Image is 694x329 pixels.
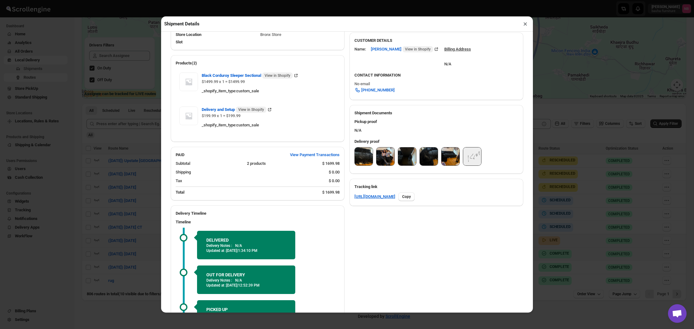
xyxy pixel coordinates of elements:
div: $ 1699.98 [322,189,340,195]
img: KXrpg4-Zv92lAFgDkDxRK.jpg [376,147,394,165]
span: [DATE] | 1:34:10 PM [226,248,257,253]
span: $1499.99 x 1 = $1499.99 [202,79,245,84]
h3: Timeline [176,219,340,225]
div: Tax [176,178,324,184]
h2: PAID [176,152,184,158]
a: [URL][DOMAIN_NAME] [354,194,395,200]
span: [PERSON_NAME] [371,46,433,52]
span: No email [354,81,370,86]
button: Copy [398,192,415,201]
div: Subtotal [176,160,242,167]
p: Delivery Notes : [206,243,232,248]
div: N/A [349,116,523,136]
span: [PHONE_NUMBER] [361,87,395,93]
div: $ 1699.98 [322,160,340,167]
h2: Shipment Documents [354,110,518,116]
a: [PERSON_NAME] View in Shopify [371,47,439,51]
span: View in Shopify [265,73,290,78]
img: Item [179,72,198,91]
h2: Shipment Details [164,21,200,27]
b: Total [176,190,184,195]
span: Slot [176,40,182,44]
span: Black Corduroy Sleeper Sectional [202,72,293,79]
p: N/A [235,243,242,248]
img: Item [179,107,198,125]
span: View Payment Transactions [290,152,340,158]
p: Updated at : [206,248,286,253]
span: Bronx Store [260,32,281,37]
img: nU5-xfA1iWyG4oK7rQoUB.jpg [355,147,373,165]
h3: Pickup proof [354,119,518,125]
img: 735ehofhflQ_5FDXCE-QS.jpg [441,147,459,165]
div: Name: [354,46,366,52]
span: View in Shopify [238,107,264,112]
u: Billing Address [444,47,471,51]
img: qct1Vaa4P-lJEDE9dcFbn.jpg [398,147,416,165]
a: [PHONE_NUMBER] [351,85,398,95]
div: $ 0.00 [329,169,340,175]
h3: Delivery proof [354,138,518,145]
div: $ 0.00 [329,178,340,184]
button: View Payment Transactions [286,150,343,160]
span: Delivery and Setup [202,107,266,113]
button: × [521,20,530,28]
h2: Products(2) [176,60,340,66]
span: View in Shopify [405,47,431,52]
img: 40vCsTCTD-n6ECSnkxDIl.jpg [420,147,438,165]
p: N/A [235,278,242,283]
h3: CONTACT INFORMATION [354,72,518,78]
span: $199.99 x 1 = $199.99 [202,113,240,118]
span: Store Location [176,32,201,37]
h2: Delivery Timeline [176,210,340,217]
span: Copy [402,194,411,199]
p: Delivery Notes : [206,278,232,283]
a: Delivery and Setup View in Shopify [202,107,273,112]
h2: DELIVERED [206,237,286,243]
p: Updated at : [206,283,286,288]
h3: CUSTOMER DETAILS [354,37,518,44]
img: IPcUn5r67FnDTtu-u6JLt.png [463,147,481,165]
a: Black Corduroy Sleeper Sectional View in Shopify [202,73,299,78]
h3: Tracking link [354,184,518,190]
span: [DATE] | 12:52:39 PM [226,283,260,287]
div: 2 products [247,160,318,167]
div: _shopify_item_type : custom_sale [202,122,336,128]
h2: PICKED UP [206,306,286,313]
div: N/A [444,55,471,67]
div: _shopify_item_type : custom_sale [202,88,336,94]
h2: OUT FOR DELIVERY [206,272,286,278]
div: Open chat [668,304,687,323]
div: Shipping [176,169,324,175]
